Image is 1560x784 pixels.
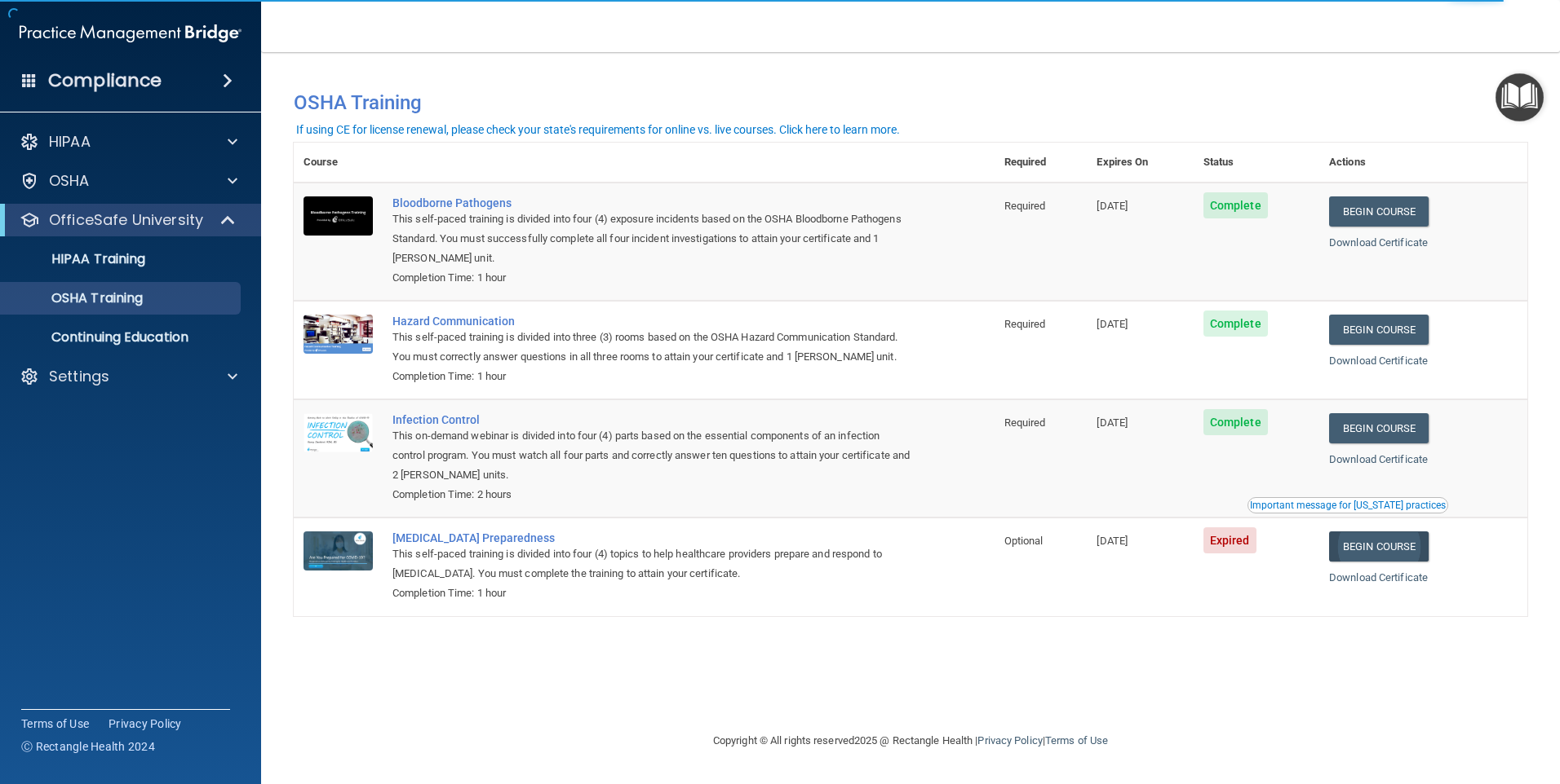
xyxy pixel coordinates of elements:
[296,124,900,135] div: If using CE for license renewal, please check your state's requirements for online vs. live cours...
[392,485,913,504] div: Completion Time: 2 hours
[49,132,91,152] p: HIPAA
[1203,192,1268,218] span: Complete
[1004,318,1046,330] span: Required
[1004,416,1046,429] span: Required
[1194,143,1319,183] th: Status
[392,531,913,544] a: [MEDICAL_DATA] Preparedness
[1004,535,1044,547] span: Optional
[1250,500,1446,510] div: Important message for [US_STATE] practices
[392,367,913,386] div: Completion Time: 1 hour
[392,426,913,485] div: This on-demand webinar is divided into four (4) parts based on the essential components of an inf...
[1203,311,1268,337] span: Complete
[49,210,203,230] p: OfficeSafe University
[1087,143,1193,183] th: Expires On
[294,121,902,138] button: If using CE for license renewal, please check your state's requirements for online vs. live cours...
[49,367,109,386] p: Settings
[1329,196,1429,227] a: Begin Course
[21,716,89,732] a: Terms of Use
[11,251,145,267] p: HIPAA Training
[1045,734,1108,747] a: Terms of Use
[1097,416,1128,429] span: [DATE]
[20,367,237,386] a: Settings
[1004,200,1046,212] span: Required
[995,143,1088,183] th: Required
[392,413,913,426] a: Infection Control
[1319,143,1527,183] th: Actions
[392,196,913,209] a: Bloodborne Pathogens
[1097,535,1128,547] span: [DATE]
[20,171,237,191] a: OSHA
[392,544,913,584] div: This self-paced training is divided into four (4) topics to help healthcare providers prepare and...
[1097,318,1128,330] span: [DATE]
[20,17,242,50] img: PMB logo
[1329,453,1428,465] a: Download Certificate
[1329,355,1428,367] a: Download Certificate
[1329,571,1428,584] a: Download Certificate
[1496,73,1544,121] button: Open Resource Center
[20,210,237,230] a: OfficeSafe University
[392,584,913,603] div: Completion Time: 1 hour
[392,315,913,328] a: Hazard Communication
[1329,236,1428,249] a: Download Certificate
[294,91,1527,114] h4: OSHA Training
[1248,497,1448,513] button: Read this if you are a dental practitioner in the state of CA
[11,290,143,306] p: OSHA Training
[977,734,1042,747] a: Privacy Policy
[392,209,913,268] div: This self-paced training is divided into four (4) exposure incidents based on the OSHA Bloodborne...
[11,329,233,346] p: Continuing Education
[1203,527,1256,553] span: Expired
[1203,409,1268,435] span: Complete
[1329,413,1429,443] a: Begin Course
[21,738,155,755] span: Ⓒ Rectangle Health 2024
[1329,315,1429,345] a: Begin Course
[1097,200,1128,212] span: [DATE]
[392,328,913,367] div: This self-paced training is divided into three (3) rooms based on the OSHA Hazard Communication S...
[48,69,162,92] h4: Compliance
[613,715,1208,767] div: Copyright © All rights reserved 2025 @ Rectangle Health | |
[1329,531,1429,562] a: Begin Course
[109,716,182,732] a: Privacy Policy
[392,268,913,288] div: Completion Time: 1 hour
[49,171,90,191] p: OSHA
[294,143,383,183] th: Course
[20,132,237,152] a: HIPAA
